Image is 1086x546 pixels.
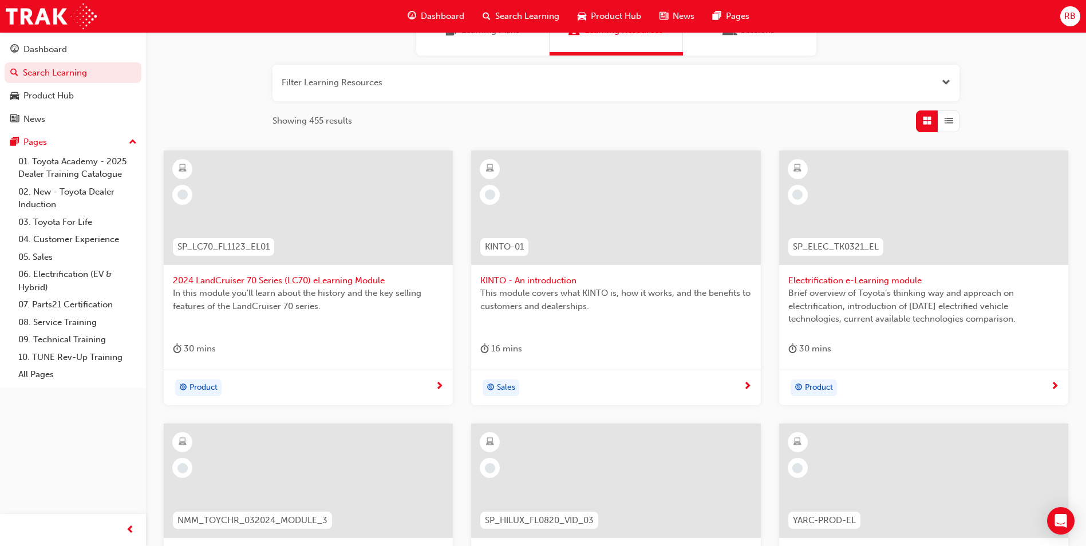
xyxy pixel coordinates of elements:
div: News [23,113,45,126]
span: next-icon [743,382,752,392]
a: 06. Electrification (EV & Hybrid) [14,266,141,296]
span: This module covers what KINTO is, how it works, and the benefits to customers and dealerships. [480,287,751,312]
span: news-icon [10,114,19,125]
span: Dashboard [421,10,464,23]
a: 05. Sales [14,248,141,266]
span: duration-icon [480,342,489,356]
span: KINTO - An introduction [480,274,751,287]
span: Learning Resources [568,24,580,37]
span: car-icon [578,9,586,23]
span: prev-icon [126,523,135,537]
a: news-iconNews [650,5,704,28]
span: guage-icon [408,9,416,23]
div: 16 mins [480,342,522,356]
span: learningRecordVerb_NONE-icon [485,463,495,473]
span: Search Learning [495,10,559,23]
span: duration-icon [788,342,797,356]
div: 30 mins [173,342,216,356]
span: learningRecordVerb_NONE-icon [177,463,188,473]
a: 09. Technical Training [14,331,141,349]
a: News [5,109,141,130]
div: Product Hub [23,89,74,102]
span: next-icon [435,382,444,392]
span: RB [1064,10,1076,23]
span: Product [805,381,833,394]
span: Product Hub [591,10,641,23]
a: Search Learning [5,62,141,84]
span: Brief overview of Toyota’s thinking way and approach on electrification, introduction of [DATE] e... [788,287,1059,326]
img: Trak [6,3,97,29]
span: learningResourceType_ELEARNING-icon [179,161,187,176]
button: Pages [5,132,141,153]
span: pages-icon [713,9,721,23]
a: 07. Parts21 Certification [14,296,141,314]
span: NMM_TOYCHR_032024_MODULE_3 [177,514,327,527]
span: learningResourceType_ELEARNING-icon [793,435,801,450]
a: car-iconProduct Hub [568,5,650,28]
span: up-icon [129,135,137,150]
a: 01. Toyota Academy - 2025 Dealer Training Catalogue [14,153,141,183]
a: 04. Customer Experience [14,231,141,248]
span: SP_LC70_FL1123_EL01 [177,240,270,254]
span: Showing 455 results [273,114,352,128]
span: News [673,10,694,23]
span: List [945,114,953,128]
a: 10. TUNE Rev-Up Training [14,349,141,366]
a: search-iconSearch Learning [473,5,568,28]
span: Grid [923,114,931,128]
span: news-icon [660,9,668,23]
span: learningResourceType_ELEARNING-icon [793,161,801,176]
span: KINTO-01 [485,240,524,254]
span: guage-icon [10,45,19,55]
span: learningRecordVerb_NONE-icon [485,189,495,200]
a: KINTO-01KINTO - An introductionThis module covers what KINTO is, how it works, and the benefits t... [471,151,760,406]
span: SP_ELEC_TK0321_EL [793,240,879,254]
button: RB [1060,6,1080,26]
span: Sessions [725,24,736,37]
span: Sales [497,381,515,394]
span: YARC-PROD-EL [793,514,856,527]
a: pages-iconPages [704,5,759,28]
a: 03. Toyota For Life [14,213,141,231]
a: Product Hub [5,85,141,106]
span: Electrification e-Learning module [788,274,1059,287]
span: learningResourceType_ELEARNING-icon [179,435,187,450]
button: DashboardSearch LearningProduct HubNews [5,37,141,132]
span: learningRecordVerb_NONE-icon [177,189,188,200]
span: Learning Plans [445,24,457,37]
span: search-icon [10,68,18,78]
button: Open the filter [942,76,950,89]
span: learningRecordVerb_NONE-icon [792,463,803,473]
span: next-icon [1051,382,1059,392]
span: learningRecordVerb_NONE-icon [792,189,803,200]
span: learningResourceType_ELEARNING-icon [486,435,494,450]
span: In this module you'll learn about the history and the key selling features of the LandCruiser 70 ... [173,287,444,312]
span: Product [189,381,218,394]
span: duration-icon [173,342,181,356]
span: target-icon [795,381,803,395]
div: 30 mins [788,342,831,356]
span: SP_HILUX_FL0820_VID_03 [485,514,594,527]
span: learningResourceType_ELEARNING-icon [486,161,494,176]
a: 02. New - Toyota Dealer Induction [14,183,141,213]
a: guage-iconDashboard [398,5,473,28]
span: target-icon [487,381,495,395]
a: SP_ELEC_TK0321_ELElectrification e-Learning moduleBrief overview of Toyota’s thinking way and app... [779,151,1068,406]
div: Dashboard [23,43,67,56]
div: Pages [23,136,47,149]
span: Pages [726,10,749,23]
a: SP_LC70_FL1123_EL012024 LandCruiser 70 Series (LC70) eLearning ModuleIn this module you'll learn ... [164,151,453,406]
span: car-icon [10,91,19,101]
span: target-icon [179,381,187,395]
span: pages-icon [10,137,19,148]
a: Dashboard [5,39,141,60]
a: All Pages [14,366,141,383]
a: 08. Service Training [14,314,141,331]
div: Open Intercom Messenger [1047,507,1075,535]
span: 2024 LandCruiser 70 Series (LC70) eLearning Module [173,274,444,287]
span: search-icon [483,9,491,23]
